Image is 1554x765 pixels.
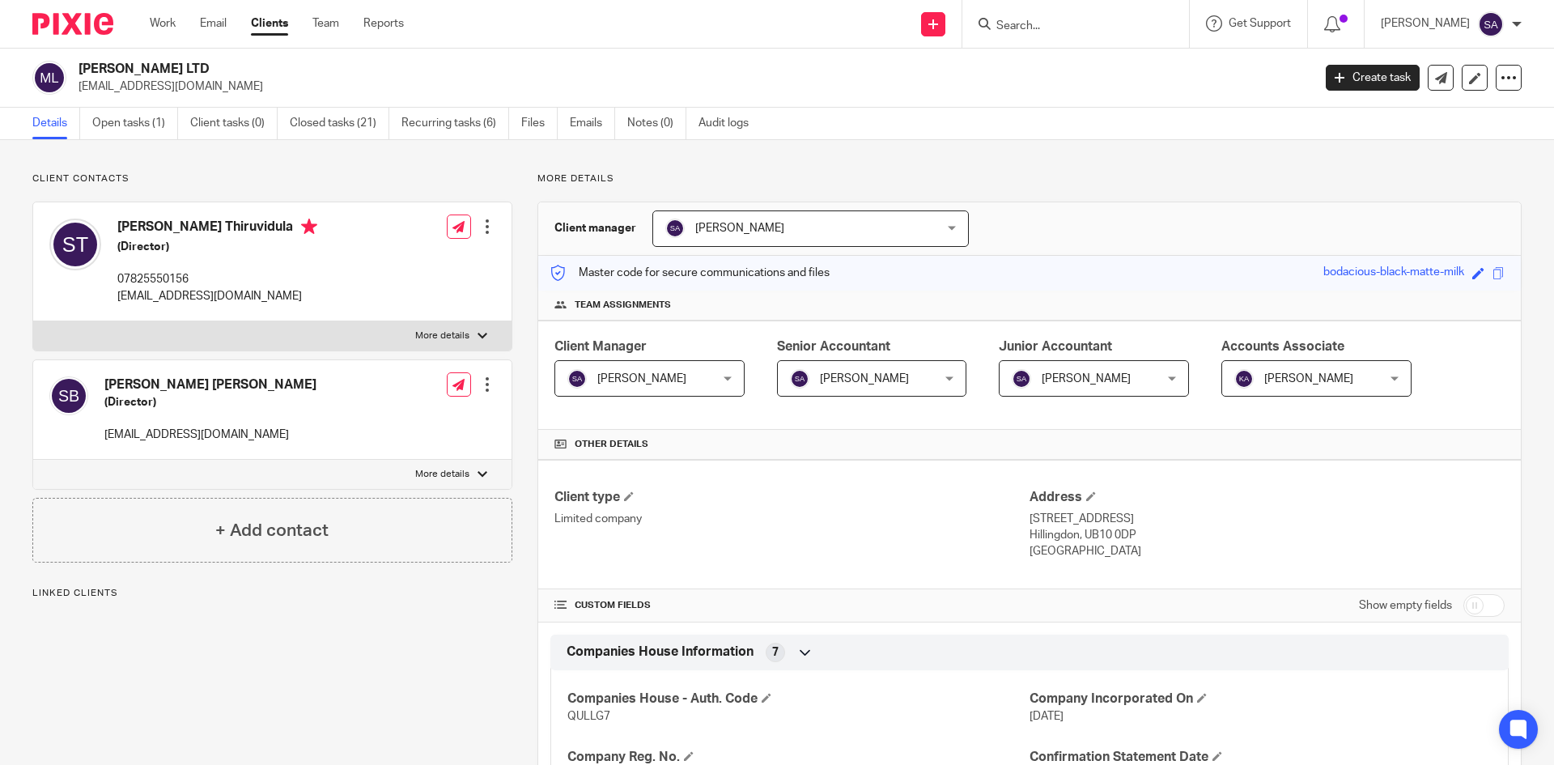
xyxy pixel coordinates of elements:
[32,61,66,95] img: svg%3E
[92,108,178,139] a: Open tasks (1)
[1030,511,1505,527] p: [STREET_ADDRESS]
[301,219,317,235] i: Primary
[1221,340,1344,353] span: Accounts Associate
[790,369,809,389] img: svg%3E
[290,108,389,139] a: Closed tasks (21)
[1323,264,1464,283] div: bodacious-black-matte-milk
[999,340,1112,353] span: Junior Accountant
[1030,527,1505,543] p: Hillingdon, UB10 0DP
[554,220,636,236] h3: Client manager
[820,373,909,385] span: [PERSON_NAME]
[521,108,558,139] a: Files
[1030,489,1505,506] h4: Address
[1359,597,1452,614] label: Show empty fields
[251,15,288,32] a: Clients
[32,13,113,35] img: Pixie
[104,394,316,410] h5: (Director)
[567,369,587,389] img: svg%3E
[1234,369,1254,389] img: svg%3E
[1030,711,1064,722] span: [DATE]
[415,468,469,481] p: More details
[363,15,404,32] a: Reports
[995,19,1140,34] input: Search
[215,518,329,543] h4: + Add contact
[567,644,754,661] span: Companies House Information
[1030,691,1492,708] h4: Company Incorporated On
[698,108,761,139] a: Audit logs
[1264,373,1353,385] span: [PERSON_NAME]
[1012,369,1031,389] img: svg%3E
[567,711,610,722] span: QULLG7
[1229,18,1291,29] span: Get Support
[777,340,890,353] span: Senior Accountant
[104,427,316,443] p: [EMAIL_ADDRESS][DOMAIN_NAME]
[79,79,1301,95] p: [EMAIL_ADDRESS][DOMAIN_NAME]
[32,587,512,600] p: Linked clients
[1030,543,1505,559] p: [GEOGRAPHIC_DATA]
[415,329,469,342] p: More details
[32,108,80,139] a: Details
[104,376,316,393] h4: [PERSON_NAME] [PERSON_NAME]
[665,219,685,238] img: svg%3E
[117,239,317,255] h5: (Director)
[575,438,648,451] span: Other details
[554,599,1030,612] h4: CUSTOM FIELDS
[117,219,317,239] h4: [PERSON_NAME] Thiruvidula
[567,691,1030,708] h4: Companies House - Auth. Code
[1381,15,1470,32] p: [PERSON_NAME]
[32,172,512,185] p: Client contacts
[49,376,88,415] img: svg%3E
[312,15,339,32] a: Team
[597,373,686,385] span: [PERSON_NAME]
[554,340,647,353] span: Client Manager
[401,108,509,139] a: Recurring tasks (6)
[627,108,686,139] a: Notes (0)
[1326,65,1420,91] a: Create task
[1478,11,1504,37] img: svg%3E
[79,61,1057,78] h2: [PERSON_NAME] LTD
[575,299,671,312] span: Team assignments
[49,219,101,270] img: svg%3E
[570,108,615,139] a: Emails
[200,15,227,32] a: Email
[772,644,779,661] span: 7
[537,172,1522,185] p: More details
[117,288,317,304] p: [EMAIL_ADDRESS][DOMAIN_NAME]
[550,265,830,281] p: Master code for secure communications and files
[695,223,784,234] span: [PERSON_NAME]
[554,511,1030,527] p: Limited company
[117,271,317,287] p: 07825550156
[554,489,1030,506] h4: Client type
[190,108,278,139] a: Client tasks (0)
[150,15,176,32] a: Work
[1042,373,1131,385] span: [PERSON_NAME]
